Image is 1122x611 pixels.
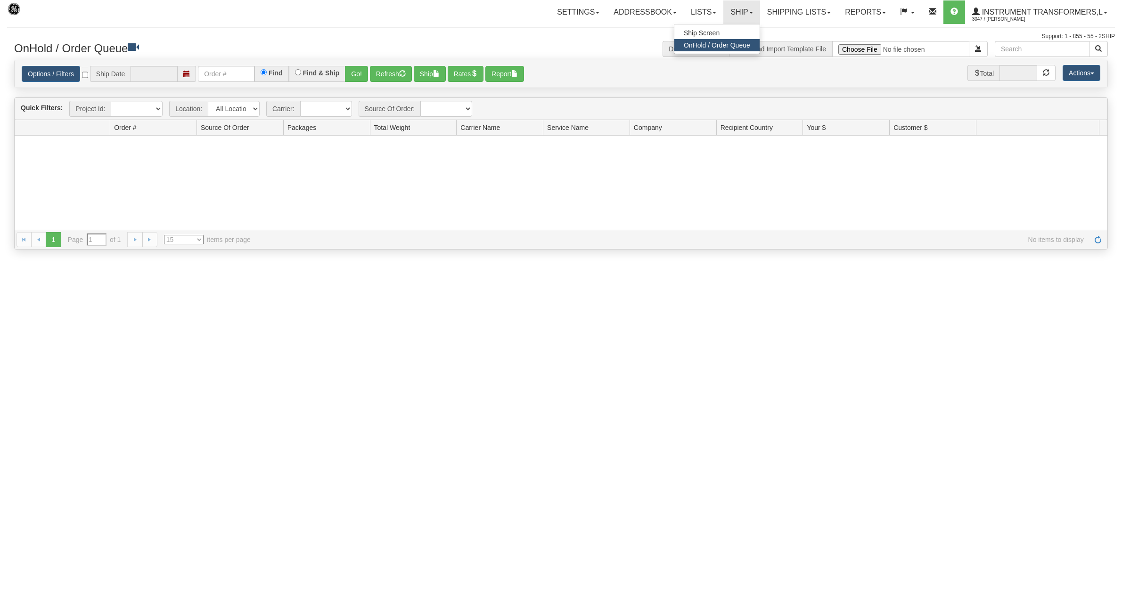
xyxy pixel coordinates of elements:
span: Carrier Name [460,123,500,132]
a: Options / Filters [22,66,80,82]
span: Instrument Transformers,L [980,8,1103,16]
input: Import [832,41,969,57]
span: OnHold / Order Queue [684,41,750,49]
a: Addressbook [606,0,684,24]
span: Company [634,123,662,132]
span: Source Of Order: [359,101,421,117]
span: Packages [287,123,316,132]
input: Order # [198,66,254,82]
span: Ship Date [90,66,131,82]
span: Recipient Country [721,123,773,132]
a: Download Import Template File [735,45,826,53]
span: items per page [164,235,251,244]
button: Actions [1063,65,1100,81]
a: Lists [684,0,723,24]
span: Customer $ [893,123,927,132]
span: Total [967,65,1000,81]
button: Report [485,66,524,82]
a: Refresh [1090,232,1106,247]
span: Total Weight [374,123,410,132]
a: Reports [838,0,893,24]
span: Location: [169,101,208,117]
a: Ship Screen [674,27,760,39]
span: 1 [46,232,61,247]
button: Rates [448,66,484,82]
input: Search [995,41,1089,57]
span: Carrier: [266,101,300,117]
button: Search [1089,41,1108,57]
div: Support: 1 - 855 - 55 - 2SHIP [7,32,1115,40]
a: Settings [550,0,606,24]
a: Instrument Transformers,L 3047 / [PERSON_NAME] [965,0,1114,24]
a: OnHold / Order Queue [674,39,760,51]
img: logo3047.jpg [7,2,55,26]
a: Shipping lists [760,0,838,24]
label: Find [269,70,283,76]
span: Ship Screen [684,29,720,37]
span: Page of 1 [68,233,121,246]
span: Order # [114,123,136,132]
button: Ship [414,66,446,82]
span: Source Of Order [201,123,249,132]
label: Find & Ship [303,70,340,76]
button: Go! [345,66,368,82]
a: Ship [723,0,760,24]
a: Download Carriers [669,45,723,53]
span: No items to display [264,235,1084,244]
span: 3047 / [PERSON_NAME] [972,15,1043,24]
button: Refresh [370,66,412,82]
span: Service Name [547,123,589,132]
label: Quick Filters: [21,103,63,113]
div: grid toolbar [15,98,1107,120]
span: Project Id: [69,101,111,117]
h3: OnHold / Order Queue [14,41,554,55]
span: Your $ [807,123,826,132]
